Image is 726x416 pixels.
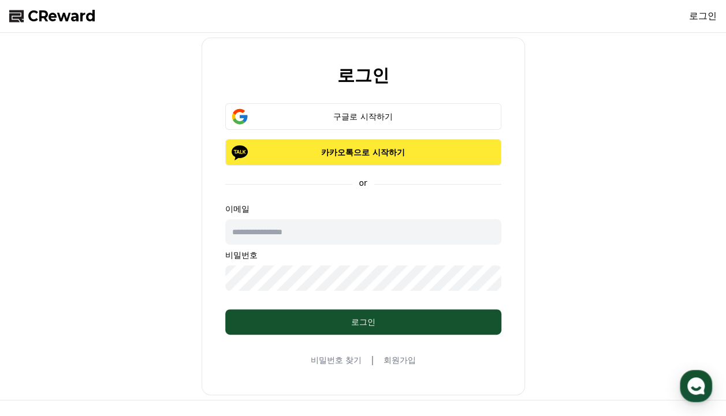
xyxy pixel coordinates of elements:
span: 대화 [106,338,120,347]
h2: 로그인 [337,66,389,85]
p: 카카오톡으로 시작하기 [242,147,485,158]
p: 비밀번호 [225,249,501,261]
a: 로그인 [689,9,717,23]
p: 이메일 [225,203,501,215]
a: 홈 [3,320,76,349]
a: 회원가입 [383,354,415,366]
span: CReward [28,7,96,25]
a: CReward [9,7,96,25]
button: 구글로 시작하기 [225,103,501,130]
div: 로그인 [248,316,478,328]
button: 로그인 [225,309,501,335]
p: or [352,177,374,189]
a: 비밀번호 찾기 [311,354,362,366]
span: 홈 [36,338,43,347]
div: 구글로 시작하기 [242,111,485,122]
button: 카카오톡으로 시작하기 [225,139,501,166]
span: | [371,353,374,367]
a: 대화 [76,320,149,349]
span: 설정 [178,338,192,347]
a: 설정 [149,320,222,349]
